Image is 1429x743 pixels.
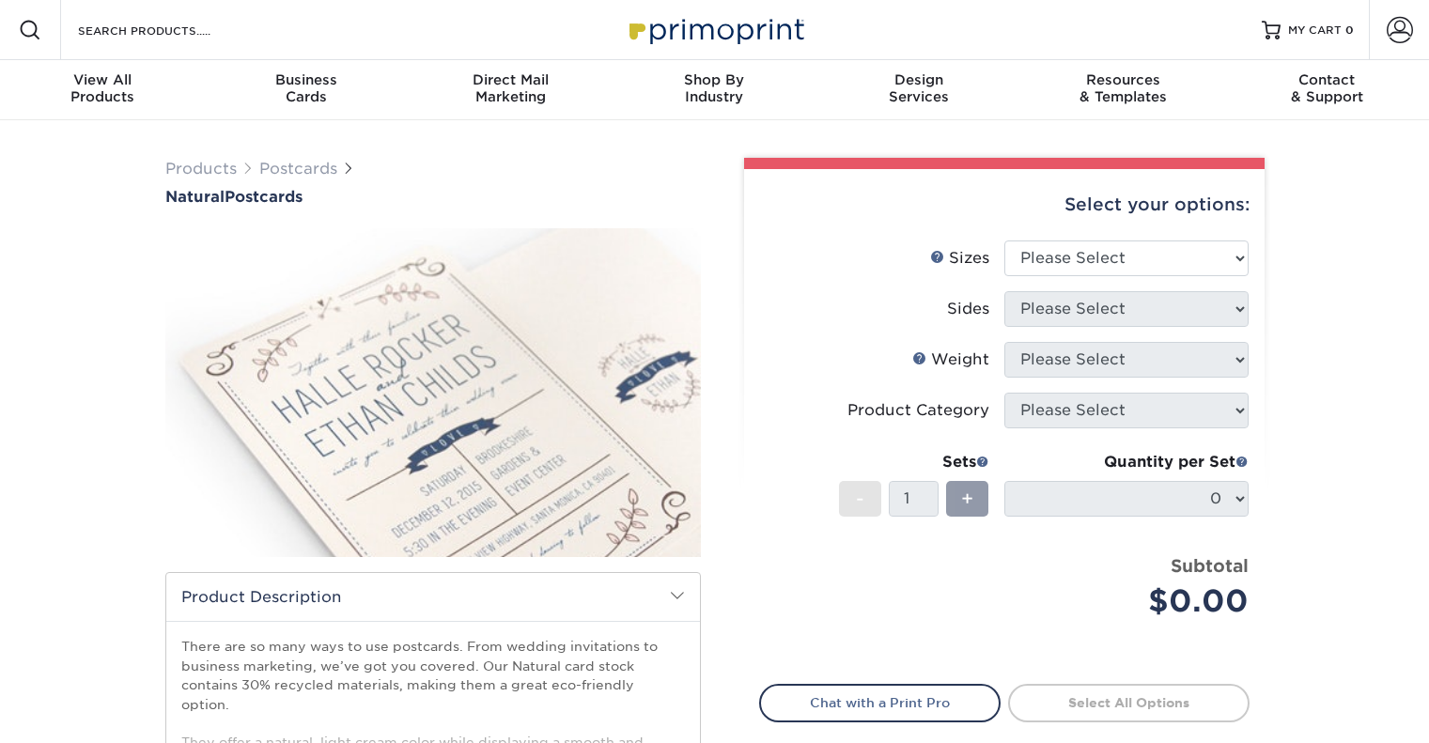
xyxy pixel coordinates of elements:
[166,573,700,621] h2: Product Description
[165,188,701,206] h1: Postcards
[1008,684,1250,721] a: Select All Options
[847,399,989,422] div: Product Category
[816,71,1020,88] span: Design
[259,160,337,178] a: Postcards
[1225,60,1429,120] a: Contact& Support
[613,71,816,105] div: Industry
[204,60,408,120] a: BusinessCards
[409,71,613,88] span: Direct Mail
[409,60,613,120] a: Direct MailMarketing
[1018,579,1249,624] div: $0.00
[204,71,408,88] span: Business
[930,247,989,270] div: Sizes
[76,19,259,41] input: SEARCH PRODUCTS.....
[613,71,816,88] span: Shop By
[204,71,408,105] div: Cards
[816,60,1020,120] a: DesignServices
[409,71,613,105] div: Marketing
[1171,555,1249,576] strong: Subtotal
[1020,71,1224,105] div: & Templates
[1345,23,1354,37] span: 0
[165,208,701,578] img: Natural 01
[1225,71,1429,105] div: & Support
[1288,23,1342,39] span: MY CART
[613,60,816,120] a: Shop ByIndustry
[759,169,1250,240] div: Select your options:
[839,451,989,473] div: Sets
[165,188,225,206] span: Natural
[816,71,1020,105] div: Services
[165,160,237,178] a: Products
[759,684,1001,721] a: Chat with a Print Pro
[1225,71,1429,88] span: Contact
[165,188,701,206] a: NaturalPostcards
[947,298,989,320] div: Sides
[1004,451,1249,473] div: Quantity per Set
[1020,60,1224,120] a: Resources& Templates
[961,485,973,513] span: +
[621,9,809,50] img: Primoprint
[1020,71,1224,88] span: Resources
[912,348,989,371] div: Weight
[856,485,864,513] span: -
